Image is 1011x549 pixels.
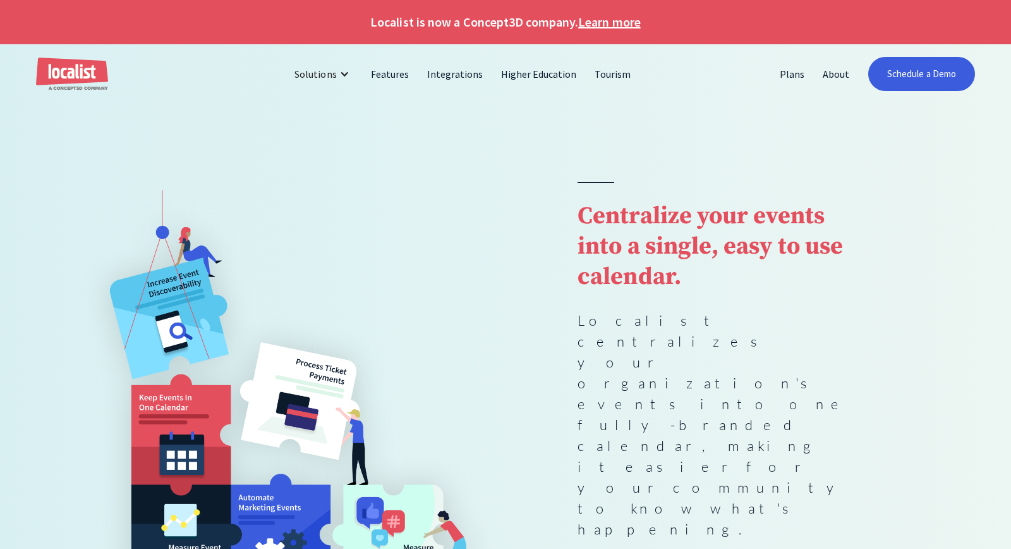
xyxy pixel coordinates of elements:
strong: Centralize your events into a single, easy to use calendar. [578,201,843,292]
a: Learn more [578,13,640,32]
a: Features [362,59,418,89]
a: home [36,58,108,91]
p: Localist centralizes your organization's events into one fully-branded calendar, making it easier... [578,310,866,540]
div: Solutions [294,66,336,82]
a: Tourism [586,59,640,89]
div: Solutions [285,59,361,89]
a: About [814,59,859,89]
a: Schedule a Demo [868,57,975,91]
a: Plans [771,59,814,89]
a: Integrations [418,59,492,89]
a: Higher Education [492,59,586,89]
